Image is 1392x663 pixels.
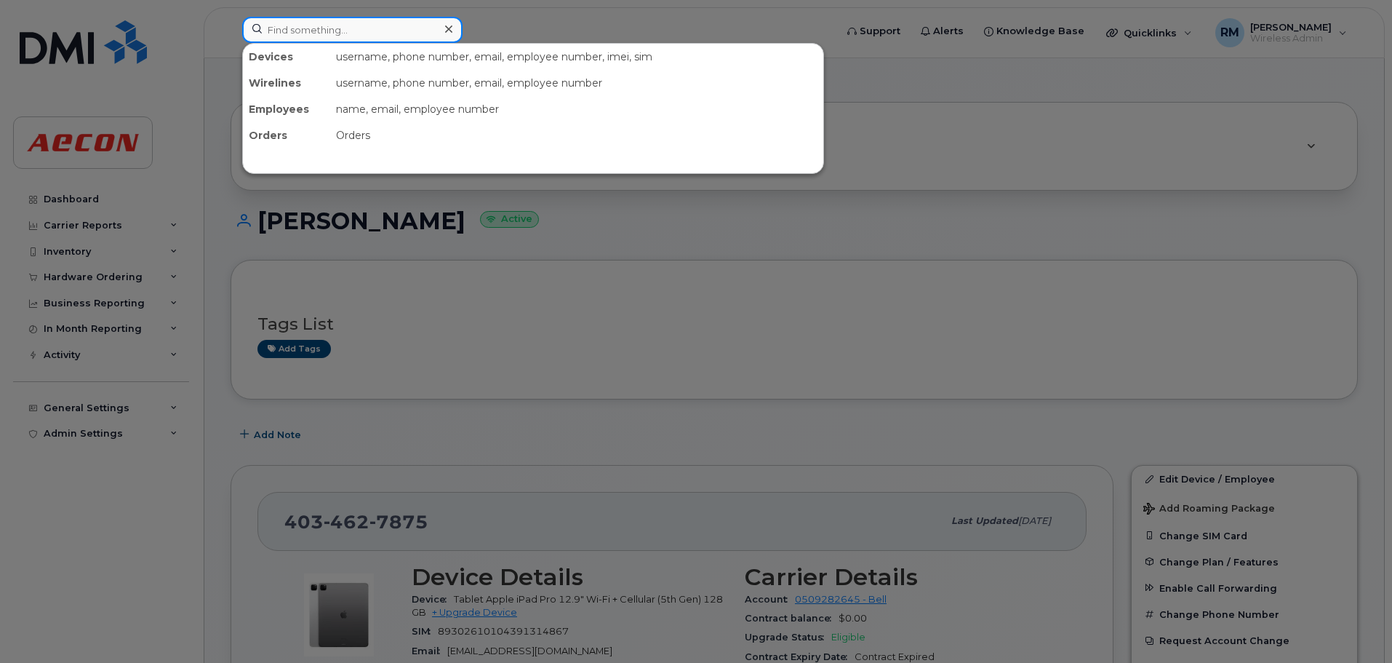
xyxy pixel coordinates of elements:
[330,122,823,148] div: Orders
[243,122,330,148] div: Orders
[243,70,330,96] div: Wirelines
[243,96,330,122] div: Employees
[330,70,823,96] div: username, phone number, email, employee number
[330,44,823,70] div: username, phone number, email, employee number, imei, sim
[330,96,823,122] div: name, email, employee number
[243,44,330,70] div: Devices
